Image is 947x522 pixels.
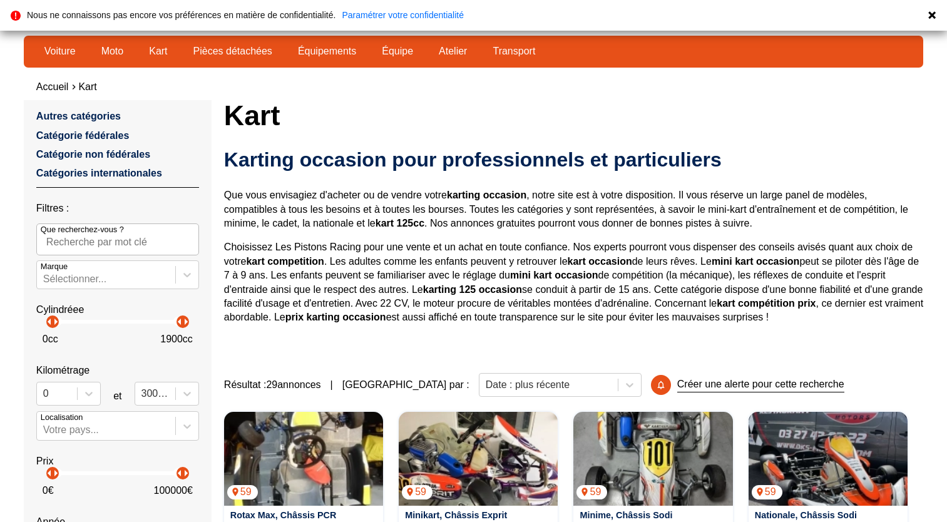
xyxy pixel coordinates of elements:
[36,149,150,160] a: Catégorie non fédérales
[402,485,433,499] p: 59
[749,412,908,506] img: Nationale, Châssis Sodi
[178,314,193,329] p: arrow_right
[246,256,324,267] strong: kart competition
[224,147,923,172] h2: Karting occasion pour professionnels et particuliers
[431,41,475,62] a: Atelier
[36,111,121,121] a: Autres catégories
[712,256,800,267] strong: mini kart occasion
[717,298,816,309] strong: kart compétition prix
[224,412,383,506] img: Rotax Max, Châssis PCR
[573,412,732,506] a: Minime, Châssis Sodi59
[154,484,193,498] p: 100000 €
[48,466,63,481] p: arrow_right
[376,218,424,228] strong: kart 125cc
[423,284,522,295] strong: karting 125 occasion
[224,378,321,392] span: Résultat : 29 annonces
[224,100,923,130] h1: Kart
[224,188,923,230] p: Que vous envisagiez d'acheter ou de vendre votre , notre site est à votre disposition. Il vous ré...
[43,388,46,399] input: 0
[43,424,46,436] input: Votre pays...
[224,412,383,506] a: Rotax Max, Châssis PCR59
[41,261,68,272] p: Marque
[43,332,58,346] p: 0 cc
[36,81,69,92] a: Accueil
[36,168,162,178] a: Catégories internationales
[224,240,923,324] p: Choisissez Les Pistons Racing pour une vente et un achat en toute confiance. Nos experts pourront...
[43,484,54,498] p: 0 €
[227,485,258,499] p: 59
[36,303,199,317] p: Cylindréee
[43,274,46,285] input: MarqueSélectionner...
[285,312,386,322] strong: prix karting occasion
[36,364,199,377] p: Kilométrage
[576,485,607,499] p: 59
[399,412,558,506] a: Minikart, Châssis Exprit59
[374,41,421,62] a: Équipe
[141,388,144,399] input: 300000
[36,130,130,141] a: Catégorie fédérales
[755,510,857,520] a: Nationale, Châssis Sodi
[93,41,132,62] a: Moto
[41,412,83,423] p: Localisation
[172,466,187,481] p: arrow_left
[178,466,193,481] p: arrow_right
[36,41,84,62] a: Voiture
[752,485,782,499] p: 59
[405,510,507,520] a: Minikart, Châssis Exprit
[160,332,193,346] p: 1900 cc
[510,270,598,280] strong: mini kart occasion
[330,378,333,392] span: |
[42,466,57,481] p: arrow_left
[290,41,364,62] a: Équipements
[399,412,558,506] img: Minikart, Châssis Exprit
[342,378,469,392] p: [GEOGRAPHIC_DATA] par :
[36,223,199,255] input: Que recherchez-vous ?
[749,412,908,506] a: Nationale, Châssis Sodi59
[568,256,632,267] strong: kart occasion
[447,190,526,200] strong: karting occasion
[41,224,124,235] p: Que recherchez-vous ?
[36,202,199,215] p: Filtres :
[230,510,337,520] a: Rotax Max, Châssis PCR
[78,81,96,92] a: Kart
[42,314,57,329] p: arrow_left
[27,11,335,19] p: Nous ne connaissons pas encore vos préférences en matière de confidentialité.
[141,41,175,62] a: Kart
[484,41,543,62] a: Transport
[677,377,844,392] p: Créer une alerte pour cette recherche
[185,41,280,62] a: Pièces détachées
[113,389,121,403] p: et
[580,510,672,520] a: Minime, Châssis Sodi
[342,11,464,19] a: Paramétrer votre confidentialité
[172,314,187,329] p: arrow_left
[573,412,732,506] img: Minime, Châssis Sodi
[48,314,63,329] p: arrow_right
[36,454,199,468] p: Prix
